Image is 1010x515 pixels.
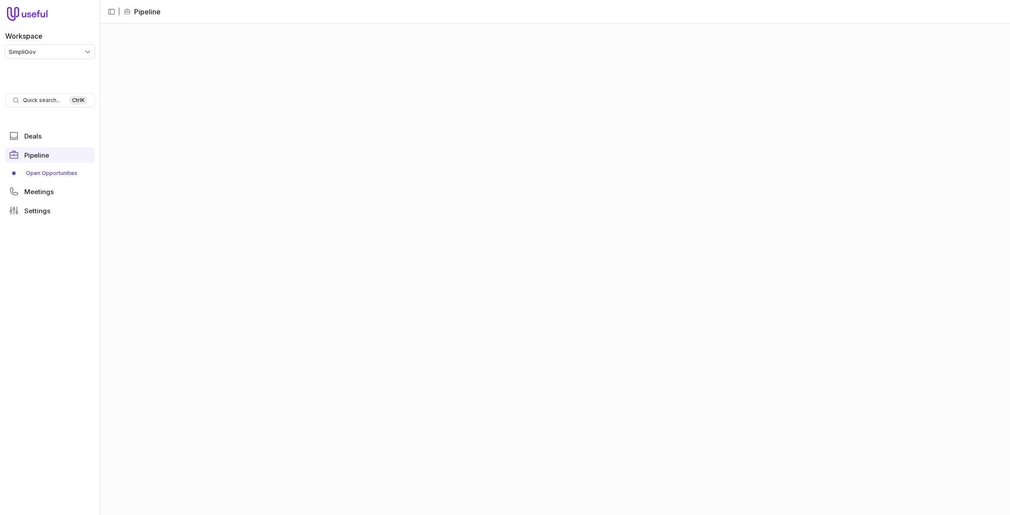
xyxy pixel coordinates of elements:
[5,203,95,218] a: Settings
[69,96,87,105] kbd: Ctrl K
[5,166,95,180] div: Pipeline submenu
[24,133,42,139] span: Deals
[105,5,118,18] button: Collapse sidebar
[24,152,49,158] span: Pipeline
[5,31,43,41] label: Workspace
[5,147,95,163] a: Pipeline
[118,7,120,17] span: |
[124,7,161,17] li: Pipeline
[23,97,60,104] span: Quick search...
[24,208,50,214] span: Settings
[5,128,95,144] a: Deals
[5,166,95,180] a: Open Opportunities
[24,188,54,195] span: Meetings
[5,184,95,199] a: Meetings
